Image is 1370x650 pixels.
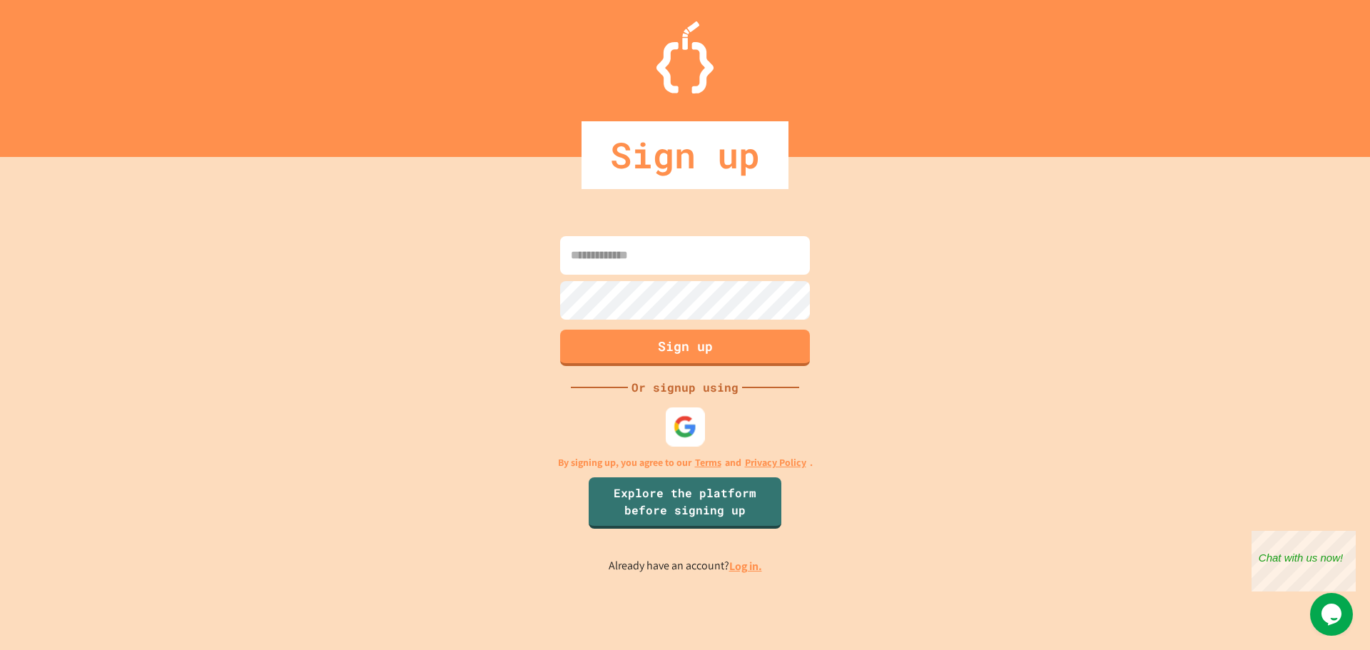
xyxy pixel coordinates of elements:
p: Already have an account? [609,557,762,575]
img: google-icon.svg [674,415,697,438]
p: By signing up, you agree to our and . [558,455,813,470]
button: Sign up [560,330,810,366]
iframe: chat widget [1310,593,1356,636]
a: Terms [695,455,721,470]
a: Privacy Policy [745,455,806,470]
div: Or signup using [628,379,742,396]
iframe: chat widget [1252,531,1356,591]
a: Log in. [729,559,762,574]
a: Explore the platform before signing up [589,477,781,529]
div: Sign up [582,121,788,189]
img: Logo.svg [656,21,714,93]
